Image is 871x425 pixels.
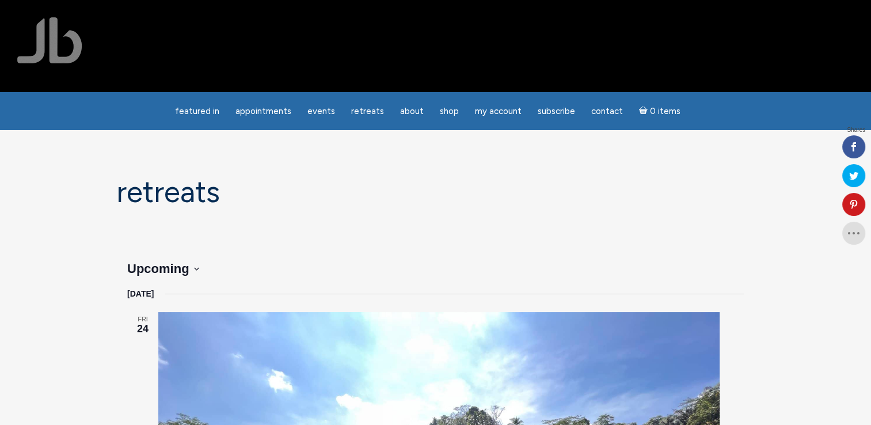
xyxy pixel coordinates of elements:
img: Jamie Butler. The Everyday Medium [17,17,82,63]
a: Subscribe [531,100,582,123]
span: About [400,106,424,116]
a: Shop [433,100,466,123]
button: Upcoming [127,259,199,278]
a: Events [301,100,342,123]
span: Fri [127,314,158,324]
span: Shares [847,127,865,133]
a: Cart0 items [632,99,687,123]
time: [DATE] [127,287,154,301]
span: Shop [440,106,459,116]
span: 24 [127,321,158,337]
i: Cart [639,106,650,116]
a: About [393,100,431,123]
span: Appointments [235,106,291,116]
a: My Account [468,100,528,123]
span: featured in [175,106,219,116]
span: Contact [591,106,623,116]
a: Appointments [229,100,298,123]
a: Retreats [344,100,391,123]
span: Upcoming [127,261,189,276]
a: featured in [168,100,226,123]
a: Contact [584,100,630,123]
h1: Retreats [116,176,755,208]
span: 0 items [649,107,680,116]
span: Subscribe [538,106,575,116]
span: Retreats [351,106,384,116]
span: My Account [475,106,522,116]
span: Events [307,106,335,116]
